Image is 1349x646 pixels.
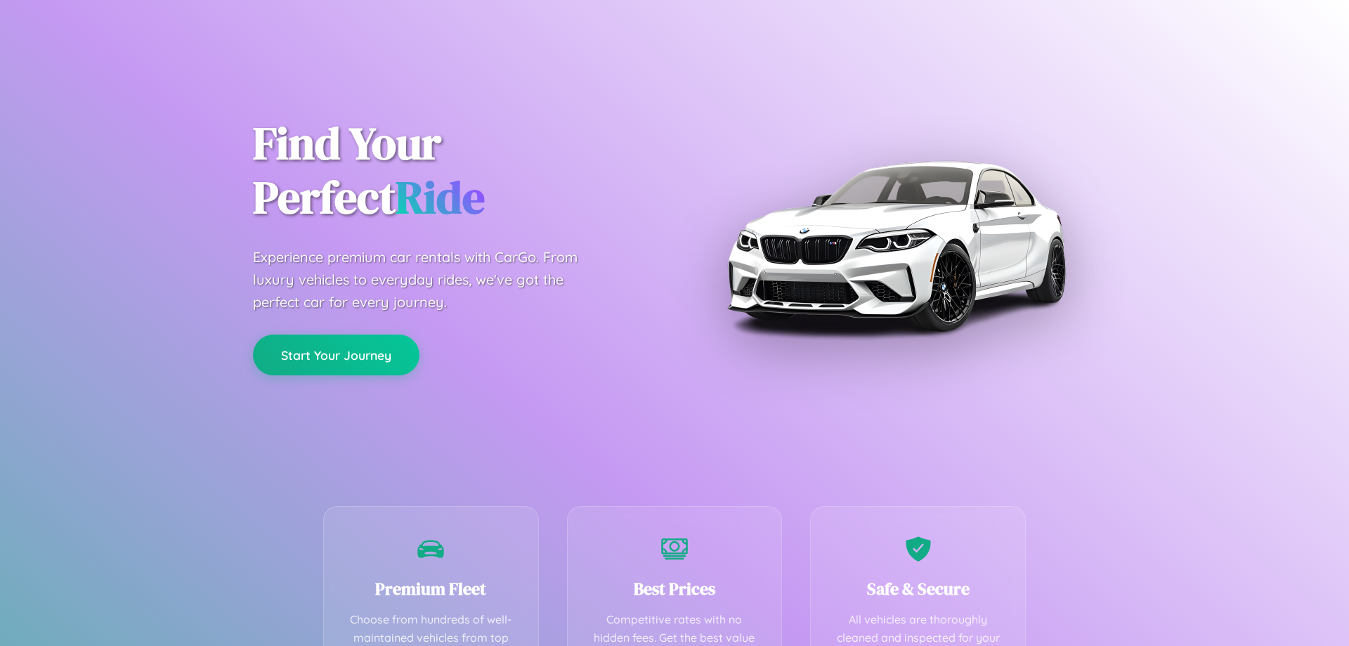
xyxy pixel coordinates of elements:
[345,577,517,600] h3: Premium Fleet
[832,577,1004,600] h3: Safe & Secure
[720,70,1071,422] img: Premium BMW car rental vehicle
[589,577,761,600] h3: Best Prices
[253,117,653,225] h1: Find Your Perfect
[253,335,419,375] button: Start Your Journey
[253,246,604,314] p: Experience premium car rentals with CarGo. From luxury vehicles to everyday rides, we've got the ...
[396,167,485,228] span: Ride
